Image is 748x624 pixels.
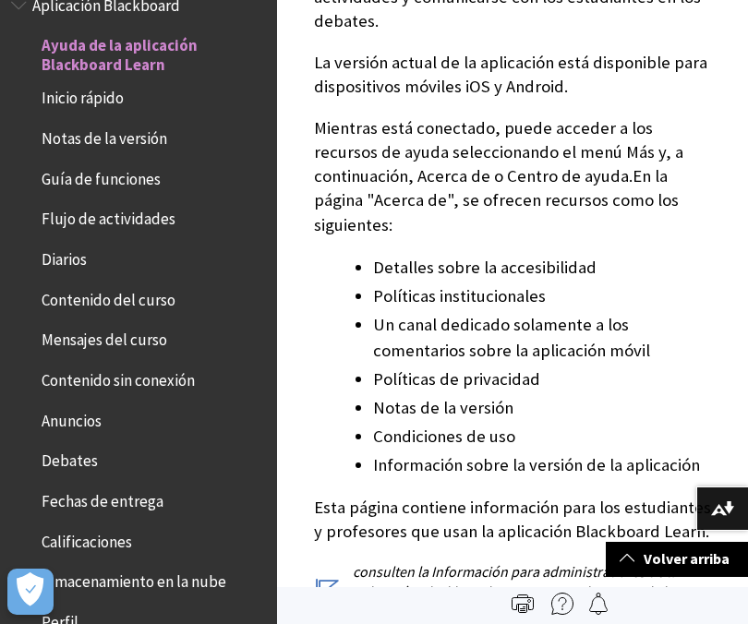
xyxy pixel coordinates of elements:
[373,452,711,478] li: Información sobre la versión de la aplicación
[42,405,102,430] span: Anuncios
[373,424,711,450] li: Condiciones de uso
[373,283,711,309] li: Políticas institucionales
[314,496,711,544] p: Esta página contiene información para los estudiantes y profesores que usan la aplicación Blackbo...
[314,51,711,99] p: La versión actual de la aplicación está disponible para dispositivos móviles iOS y Android.
[42,204,175,229] span: Flujo de actividades
[42,123,167,148] span: Notas de la versión
[42,163,161,188] span: Guía de funciones
[42,365,195,390] span: Contenido sin conexión
[42,244,87,269] span: Diarios
[7,569,54,615] button: Abrir preferencias
[606,542,748,576] a: Volver arriba
[42,284,175,309] span: Contenido del curso
[512,593,534,615] img: Print
[373,366,711,392] li: Políticas de privacidad
[42,486,163,510] span: Fechas de entrega
[373,255,711,281] li: Detalles sobre la accesibilidad
[314,116,711,237] p: Mientras está conectado, puede acceder a los recursos de ayuda seleccionando el menú Más y, a con...
[42,83,124,108] span: Inicio rápido
[587,593,609,615] img: Follow this page
[42,30,264,74] span: Ayuda de la aplicación Blackboard Learn
[42,567,226,592] span: Almacenamiento en la nube
[551,593,573,615] img: More help
[373,312,711,364] li: Un canal dedicado solamente a los comentarios sobre la aplicación móvil
[42,446,98,471] span: Debates
[42,526,132,551] span: Calificaciones
[373,395,711,421] li: Notas de la versión
[314,561,711,623] p: consulten la Información para administradores de la aplicación Blackboard Learn para ver las nota...
[42,325,167,350] span: Mensajes del curso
